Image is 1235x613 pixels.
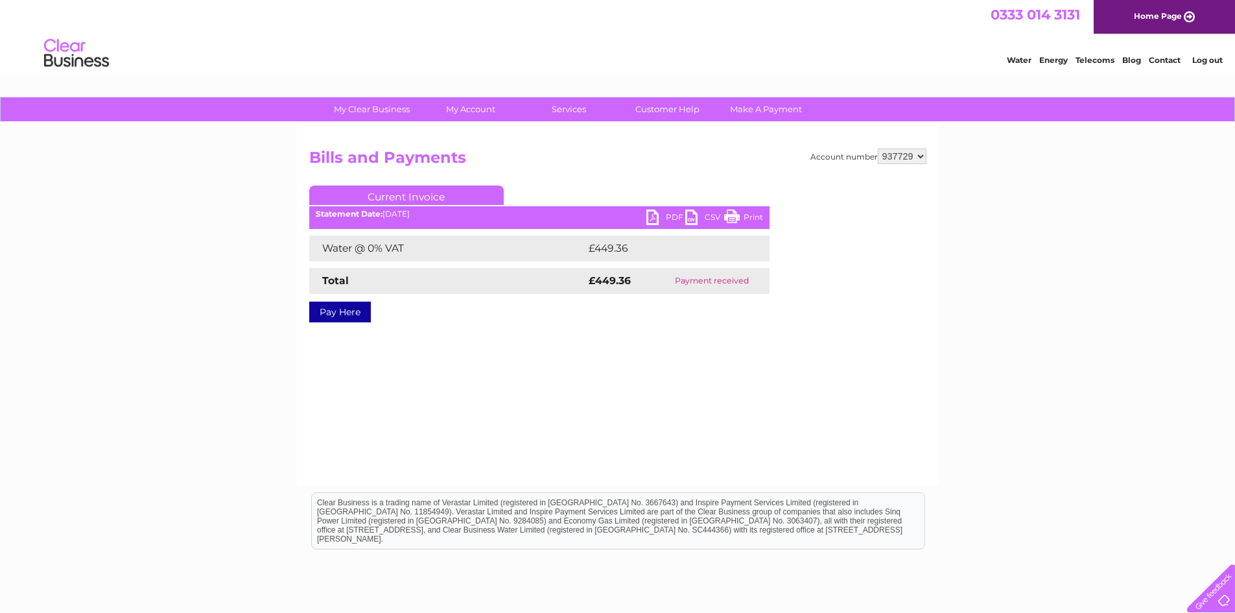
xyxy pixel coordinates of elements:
a: Log out [1192,55,1223,65]
a: My Account [417,97,524,121]
strong: £449.36 [589,274,631,287]
a: CSV [685,210,724,228]
a: Water [1007,55,1031,65]
div: Account number [810,149,926,164]
img: logo.png [43,34,110,73]
td: Water @ 0% VAT [309,235,585,261]
a: Telecoms [1076,55,1114,65]
b: Statement Date: [316,209,382,219]
strong: Total [322,274,349,287]
h2: Bills and Payments [309,149,926,173]
div: [DATE] [309,210,770,219]
a: Services [515,97,622,121]
td: Payment received [655,268,770,294]
a: Energy [1039,55,1068,65]
td: £449.36 [585,235,747,261]
a: Contact [1149,55,1181,65]
a: Blog [1122,55,1141,65]
a: Make A Payment [712,97,819,121]
a: Print [724,210,763,228]
a: Current Invoice [309,186,504,205]
a: 0333 014 3131 [991,6,1080,23]
div: Clear Business is a trading name of Verastar Limited (registered in [GEOGRAPHIC_DATA] No. 3667643... [312,7,924,63]
a: Pay Here [309,302,371,322]
a: PDF [646,210,685,228]
a: My Clear Business [318,97,425,121]
a: Customer Help [614,97,721,121]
